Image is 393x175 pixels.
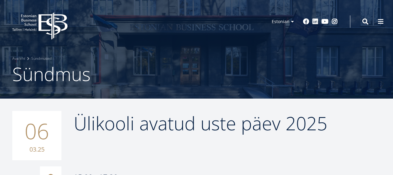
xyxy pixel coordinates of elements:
[74,111,327,136] span: Ülikooli avatud uste päev 2025
[332,18,338,25] a: Instagram
[12,62,381,86] h1: Sündmus
[18,145,55,154] small: 03.25
[31,55,52,62] a: Sündmused
[303,18,309,25] a: Facebook
[321,18,329,25] a: Youtube
[312,18,318,25] a: Linkedin
[12,55,25,62] a: Avaleht
[12,111,61,160] div: 06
